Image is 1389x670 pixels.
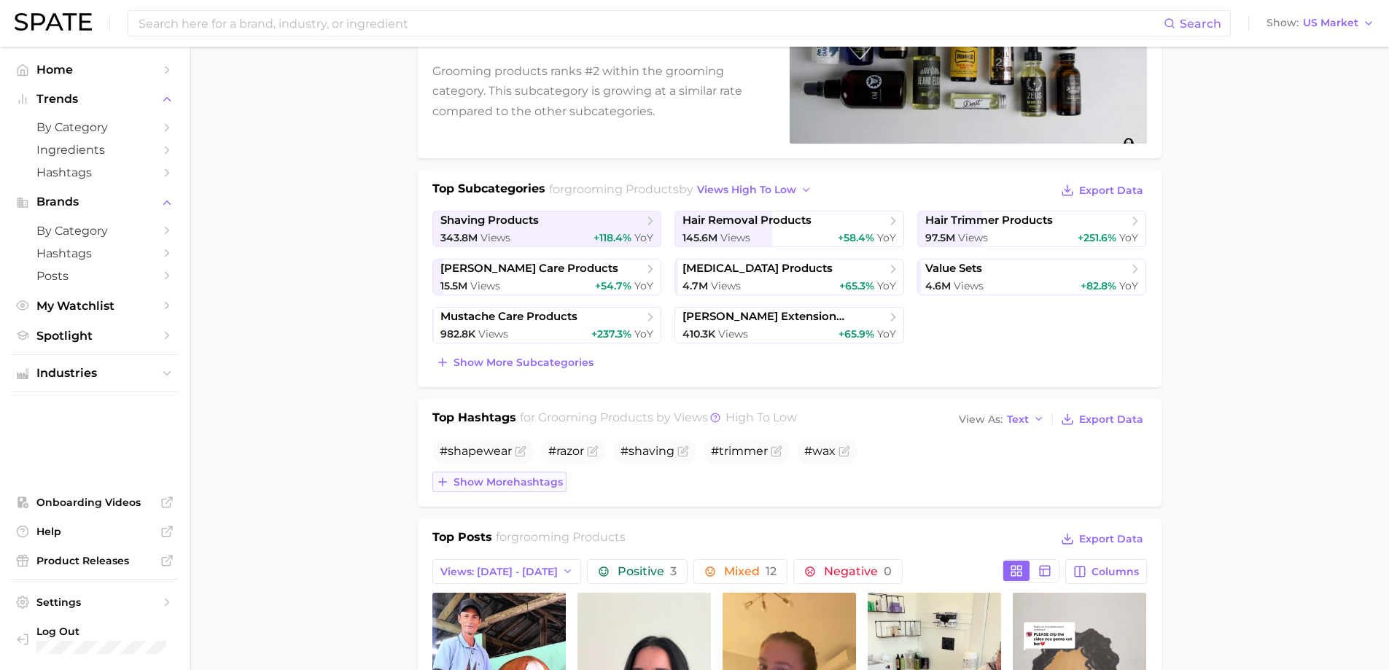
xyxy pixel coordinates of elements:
span: 97.5m [925,231,955,244]
button: Flag as miscategorized or irrelevant [587,445,599,457]
span: Show more hashtags [454,476,563,488]
span: Log Out [36,625,175,638]
p: Grooming products ranks #2 within the grooming category. This subcategory is growing at a similar... [432,61,772,121]
span: YoY [877,279,896,292]
span: Hashtags [36,165,153,179]
h2: for by Views [520,409,797,429]
h2: for [496,529,626,550]
span: hair removal products [682,214,812,227]
button: Columns [1065,559,1146,584]
span: Show more subcategories [454,357,594,369]
span: Help [36,525,153,538]
button: ShowUS Market [1263,14,1378,33]
a: Help [12,521,178,542]
span: View As [959,416,1003,424]
span: #shaving [620,444,674,458]
span: Views [958,231,988,244]
span: #razor [548,444,584,458]
span: YoY [634,231,653,244]
span: [MEDICAL_DATA] products [682,262,833,276]
span: Views [718,327,748,340]
span: Columns [1092,566,1139,578]
span: Export Data [1079,533,1143,545]
span: US Market [1303,19,1358,27]
span: YoY [634,279,653,292]
button: View AsText [955,410,1048,429]
span: Views [954,279,984,292]
span: Views [711,279,741,292]
span: 410.3k [682,327,715,340]
button: Export Data [1057,409,1146,429]
span: 343.8m [440,231,478,244]
span: Export Data [1079,184,1143,197]
span: 15.5m [440,279,467,292]
span: Ingredients [36,143,153,157]
input: Search here for a brand, industry, or ingredient [137,11,1164,36]
span: 4.7m [682,279,708,292]
span: YoY [877,231,896,244]
span: Show [1267,19,1299,27]
span: Onboarding Videos [36,496,153,509]
span: +54.7% [595,279,631,292]
span: 3 [670,564,677,578]
span: +118.4% [594,231,631,244]
a: value sets4.6m Views+82.8% YoY [917,259,1147,295]
h1: Top Posts [432,529,492,550]
span: [PERSON_NAME] extension products [682,310,885,324]
button: Export Data [1057,529,1146,549]
span: grooming products [564,182,679,196]
span: for by [549,182,816,196]
span: +237.3% [591,327,631,340]
a: hair removal products145.6m Views+58.4% YoY [674,211,904,247]
button: Flag as miscategorized or irrelevant [677,445,689,457]
a: Hashtags [12,161,178,184]
span: 0 [884,564,892,578]
span: mustache care products [440,310,577,324]
span: Brands [36,195,153,209]
span: grooming products [538,410,653,424]
span: Hashtags [36,246,153,260]
span: Search [1180,17,1221,31]
a: by Category [12,116,178,139]
a: Onboarding Videos [12,491,178,513]
span: Mixed [724,566,777,577]
button: Views: [DATE] - [DATE] [432,559,582,584]
span: +65.9% [839,327,874,340]
button: Industries [12,362,178,384]
span: #shapewear [440,444,512,458]
a: Spotlight [12,324,178,347]
a: Ingredients [12,139,178,161]
span: YoY [1119,231,1138,244]
button: Show morehashtags [432,472,567,492]
img: SPATE [15,13,92,31]
a: mustache care products982.8k Views+237.3% YoY [432,307,662,343]
a: Settings [12,591,178,613]
span: Export Data [1079,413,1143,426]
span: Settings [36,596,153,609]
span: Posts [36,269,153,283]
span: Product Releases [36,554,153,567]
span: views high to low [697,184,796,196]
a: Log out. Currently logged in with e-mail jennifer.king@symrise.com. [12,620,178,658]
button: Show more subcategories [432,352,597,373]
span: Views [480,231,510,244]
a: shaving products343.8m Views+118.4% YoY [432,211,662,247]
span: 982.8k [440,327,475,340]
span: Views [478,327,508,340]
a: [MEDICAL_DATA] products4.7m Views+65.3% YoY [674,259,904,295]
span: grooming products [511,530,626,544]
h1: Top Hashtags [432,409,516,429]
a: My Watchlist [12,295,178,317]
a: Posts [12,265,178,287]
span: Text [1007,416,1029,424]
span: shaving products [440,214,539,227]
span: Views: [DATE] - [DATE] [440,566,558,578]
button: views high to low [693,180,816,200]
span: 4.6m [925,279,951,292]
button: Flag as miscategorized or irrelevant [515,445,526,457]
a: Hashtags [12,242,178,265]
span: YoY [877,327,896,340]
span: +65.3% [839,279,874,292]
a: hair trimmer products97.5m Views+251.6% YoY [917,211,1147,247]
span: +251.6% [1078,231,1116,244]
